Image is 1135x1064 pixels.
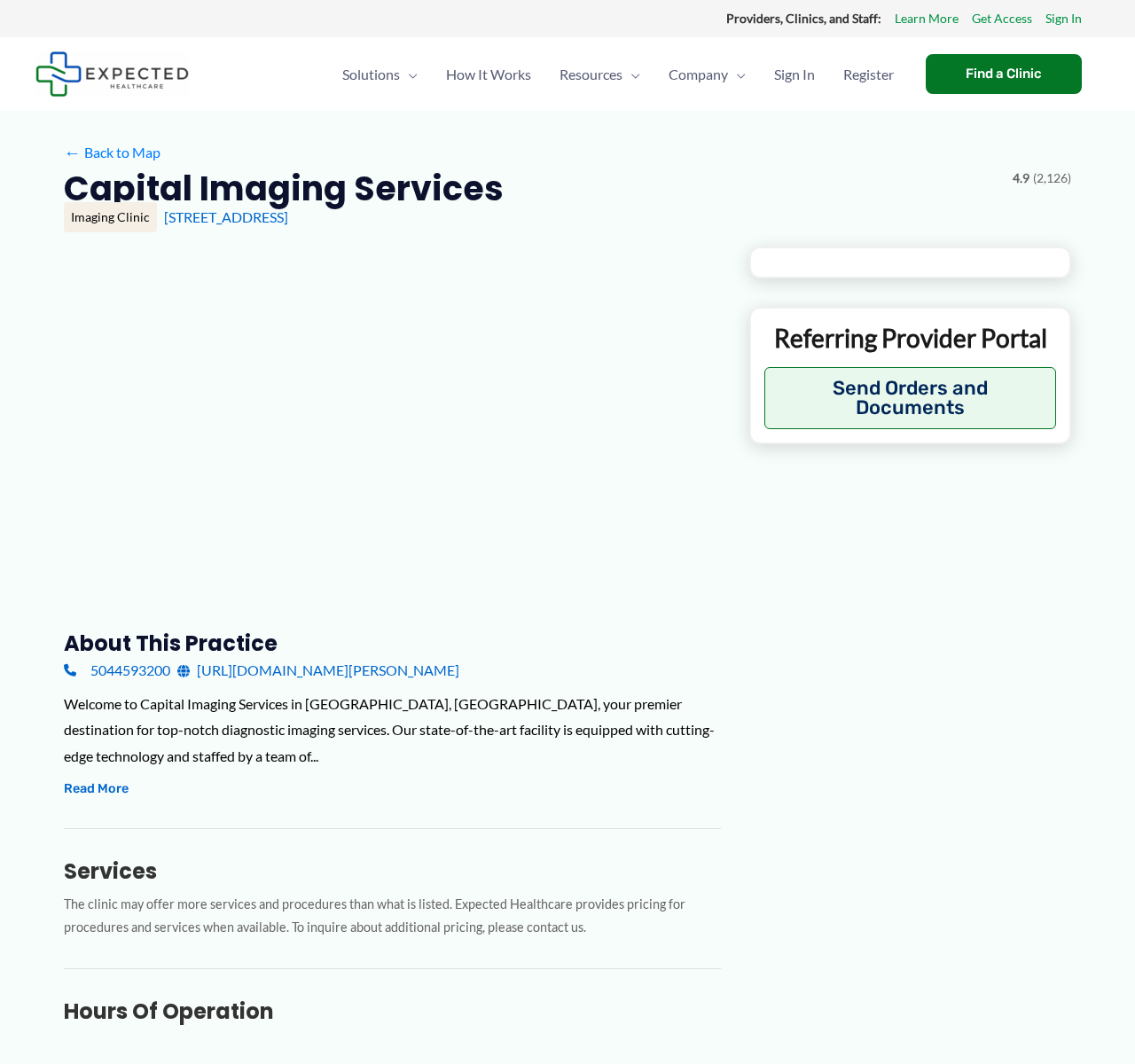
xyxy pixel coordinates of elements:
[726,11,881,26] strong: Providers, Clinics, and Staff:
[545,43,654,106] a: ResourcesMenu Toggle
[64,144,81,160] span: ←
[64,997,721,1025] h3: Hours of Operation
[432,43,545,106] a: How It Works
[843,43,894,106] span: Register
[64,202,157,232] div: Imaging Clinic
[1033,167,1071,190] span: (2,126)
[926,54,1082,94] a: Find a Clinic
[400,43,418,106] span: Menu Toggle
[64,893,721,941] p: The clinic may offer more services and procedures than what is listed. Expected Healthcare provid...
[64,167,504,210] h2: Capital Imaging Services
[728,43,746,106] span: Menu Toggle
[64,630,721,657] h3: About this practice
[829,43,908,106] a: Register
[1013,167,1029,190] span: 4.9
[654,43,760,106] a: CompanyMenu Toggle
[64,778,129,800] button: Read More
[35,51,189,97] img: Expected Healthcare Logo - side, dark font, small
[774,43,815,106] span: Sign In
[342,43,400,106] span: Solutions
[64,857,721,885] h3: Services
[1045,7,1082,30] a: Sign In
[760,43,829,106] a: Sign In
[177,657,459,684] a: [URL][DOMAIN_NAME][PERSON_NAME]
[764,367,1056,429] button: Send Orders and Documents
[764,322,1056,354] p: Referring Provider Portal
[622,43,640,106] span: Menu Toggle
[164,208,288,225] a: [STREET_ADDRESS]
[560,43,622,106] span: Resources
[64,139,160,166] a: ←Back to Map
[972,7,1032,30] a: Get Access
[64,657,170,684] a: 5044593200
[669,43,728,106] span: Company
[64,691,721,770] div: Welcome to Capital Imaging Services in [GEOGRAPHIC_DATA], [GEOGRAPHIC_DATA], your premier destina...
[328,43,432,106] a: SolutionsMenu Toggle
[328,43,908,106] nav: Primary Site Navigation
[895,7,959,30] a: Learn More
[446,43,531,106] span: How It Works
